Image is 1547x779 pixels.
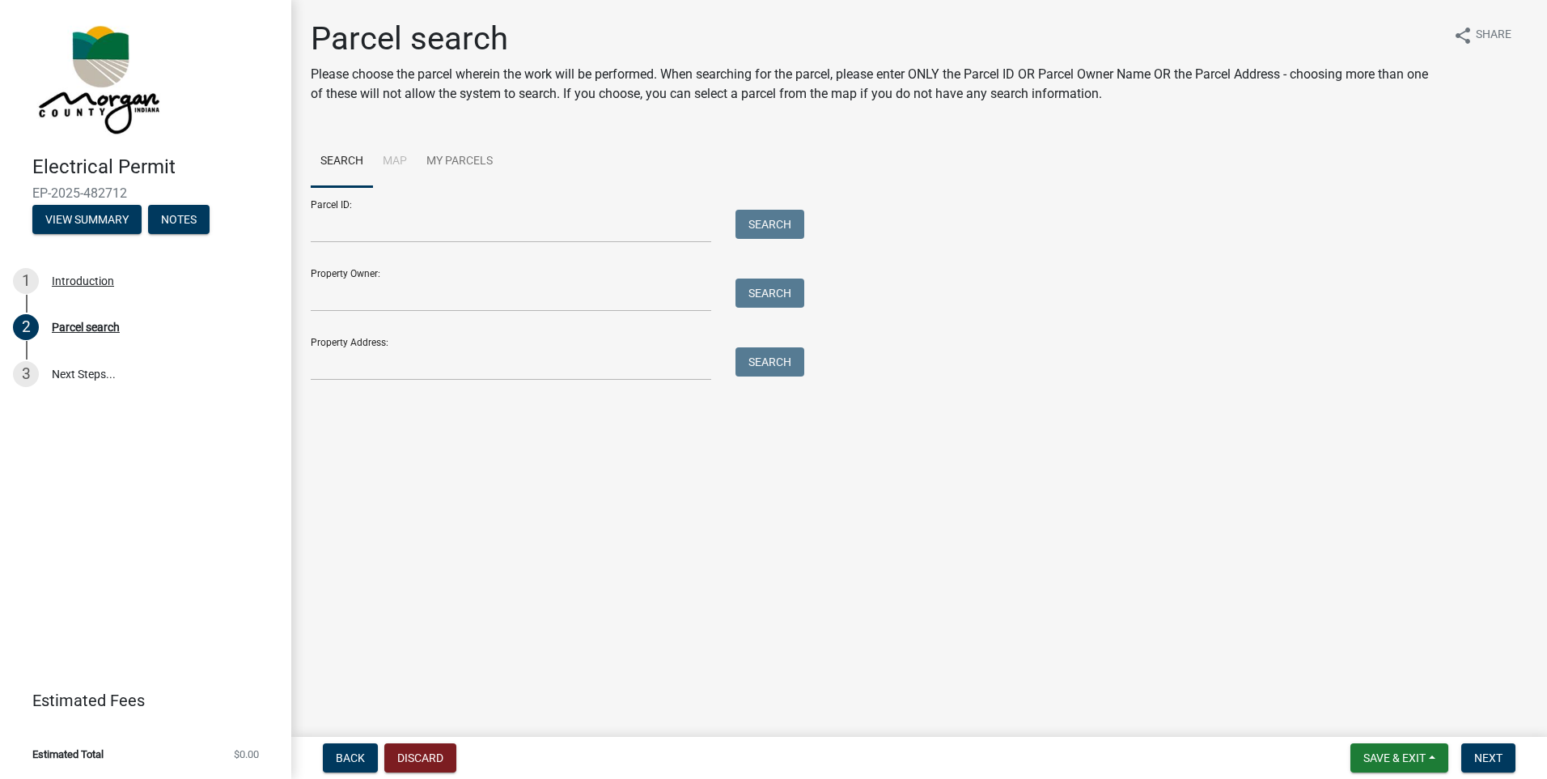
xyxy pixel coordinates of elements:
[13,314,39,340] div: 2
[336,751,365,764] span: Back
[417,136,502,188] a: My Parcels
[1453,26,1473,45] i: share
[1461,743,1515,773] button: Next
[234,749,259,760] span: $0.00
[52,275,114,287] div: Introduction
[148,205,210,234] button: Notes
[384,743,456,773] button: Discard
[32,205,142,234] button: View Summary
[311,65,1440,104] p: Please choose the parcel wherein the work will be performed. When searching for the parcel, pleas...
[1350,743,1448,773] button: Save & Exit
[311,136,373,188] a: Search
[735,347,804,377] button: Search
[735,279,804,308] button: Search
[1474,751,1502,764] span: Next
[148,214,210,227] wm-modal-confirm: Notes
[52,321,120,333] div: Parcel search
[32,155,278,179] h4: Electrical Permit
[311,19,1440,58] h1: Parcel search
[32,17,163,138] img: Morgan County, Indiana
[32,749,104,760] span: Estimated Total
[32,214,142,227] wm-modal-confirm: Summary
[13,684,265,717] a: Estimated Fees
[13,361,39,387] div: 3
[1363,751,1426,764] span: Save & Exit
[323,743,378,773] button: Back
[1476,26,1511,45] span: Share
[1440,19,1524,51] button: shareShare
[13,268,39,294] div: 1
[32,185,259,201] span: EP-2025-482712
[735,210,804,239] button: Search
